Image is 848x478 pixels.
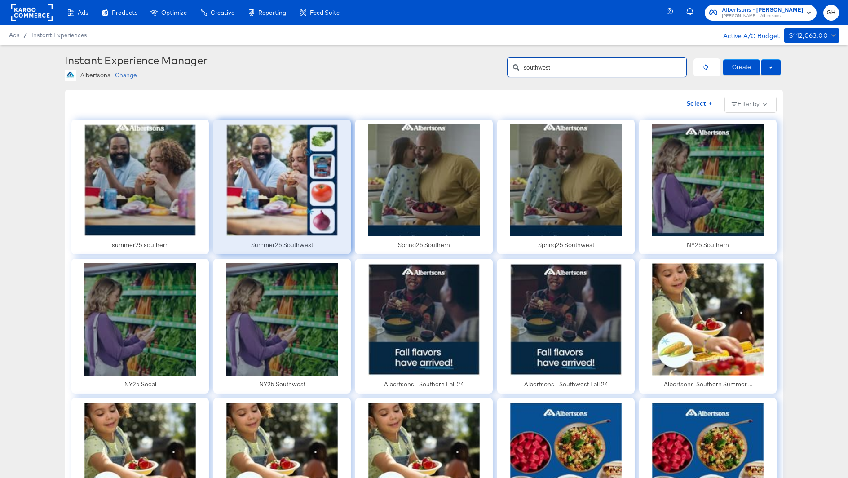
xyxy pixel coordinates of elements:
[65,70,76,81] img: page
[112,9,137,16] span: Products
[724,97,777,113] button: Filter by
[161,9,187,16] span: Optimize
[65,54,500,66] div: Instant Experience Manager
[398,241,450,249] div: Spring25 Southern
[80,71,110,80] div: Albertsons
[84,124,196,236] img: preview
[723,59,760,75] button: Create
[124,380,156,389] div: NY25 Socal
[78,9,88,16] span: Ads
[31,31,87,39] a: Instant Experiences
[510,124,622,236] img: preview
[827,8,835,18] span: GH
[510,263,622,376] img: preview
[524,380,608,389] div: Albertsons - Southwest Fall 24
[226,263,338,376] img: preview
[258,9,286,16] span: Reporting
[19,31,31,39] span: /
[652,124,764,236] img: preview
[9,31,19,39] span: Ads
[823,5,839,21] button: GH
[664,380,752,389] div: Albertsons-Southern Summer ...
[538,241,594,249] div: Spring25 Southwest
[722,13,803,20] span: [PERSON_NAME] - Albertsons
[714,28,780,42] div: Active A/C Budget
[368,263,480,376] img: preview
[789,30,828,41] div: $112,063.00
[784,28,839,43] button: $112,063.00
[112,241,169,249] div: summer25 southern
[211,9,234,16] span: Creative
[524,54,686,73] input: Search Instant Experiences by Name
[683,97,715,111] button: Select +
[705,5,817,21] button: Albertsons - [PERSON_NAME][PERSON_NAME] - Albertsons
[259,380,305,389] div: NY25 Southwest
[84,263,196,376] img: preview
[652,263,764,376] img: preview
[115,71,137,80] div: Change
[368,124,480,236] img: preview
[687,241,729,249] div: NY25 Southern
[722,5,803,15] span: Albertsons - [PERSON_NAME]
[686,98,712,109] span: Select +
[384,380,464,389] div: Albertsons - Southern Fall 24
[310,9,340,16] span: Feed Suite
